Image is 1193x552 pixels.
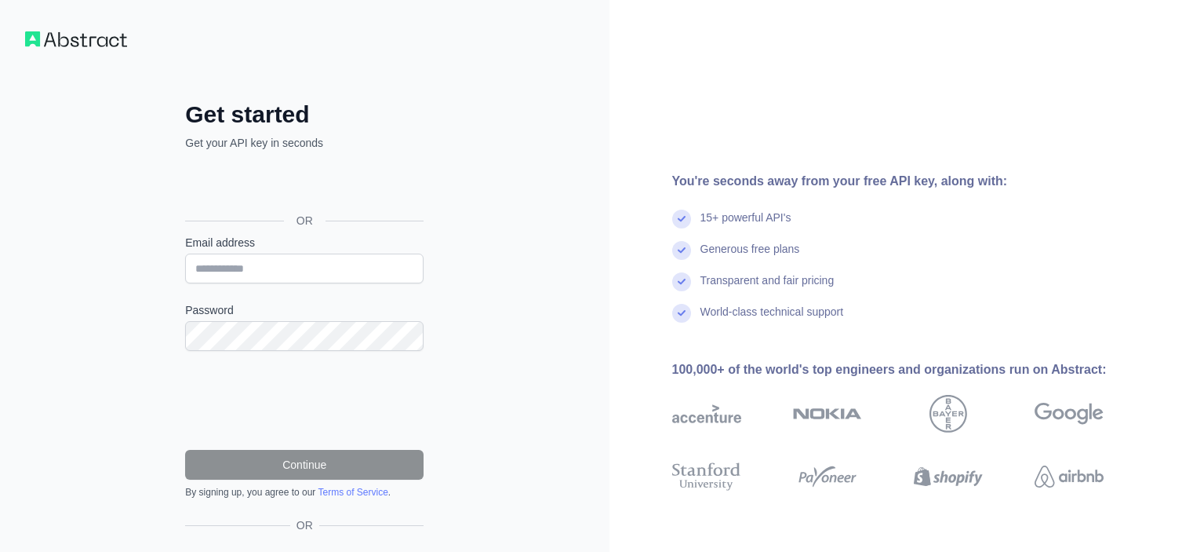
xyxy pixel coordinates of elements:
iframe: reCAPTCHA [185,370,424,431]
div: Transparent and fair pricing [700,272,835,304]
img: google [1035,395,1104,433]
div: By signing up, you agree to our . [185,486,424,499]
div: 100,000+ of the world's top engineers and organizations run on Abstract: [672,360,1154,379]
img: payoneer [793,459,862,494]
div: You're seconds away from your free API key, along with: [672,172,1154,191]
img: bayer [929,395,967,433]
h2: Get started [185,101,424,129]
img: shopify [914,459,983,494]
div: 15+ powerful API's [700,210,791,241]
div: Generous free plans [700,241,800,272]
a: Terms of Service [318,487,387,498]
iframe: Botão "Fazer login com o Google" [177,168,428,203]
label: Password [185,302,424,318]
img: accenture [672,395,741,433]
img: check mark [672,210,691,228]
img: check mark [672,304,691,323]
img: stanford university [672,459,741,494]
img: airbnb [1035,459,1104,494]
label: Email address [185,235,424,250]
span: OR [290,517,319,533]
img: check mark [672,241,691,260]
img: nokia [793,395,862,433]
button: Continue [185,450,424,480]
div: World-class technical support [700,304,844,335]
p: Get your API key in seconds [185,135,424,151]
img: check mark [672,272,691,291]
span: OR [284,213,326,228]
img: Workflow [25,31,127,47]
